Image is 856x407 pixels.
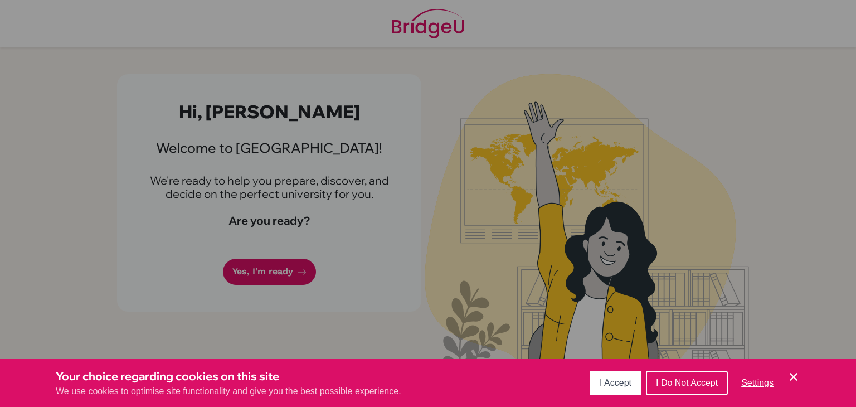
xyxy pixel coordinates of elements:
span: I Accept [600,378,631,387]
span: I Do Not Accept [656,378,718,387]
span: Settings [741,378,774,387]
button: I Accept [590,371,641,395]
h3: Your choice regarding cookies on this site [56,368,401,385]
button: Save and close [787,370,800,384]
button: Settings [732,372,782,394]
p: We use cookies to optimise site functionality and give you the best possible experience. [56,385,401,398]
button: I Do Not Accept [646,371,728,395]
